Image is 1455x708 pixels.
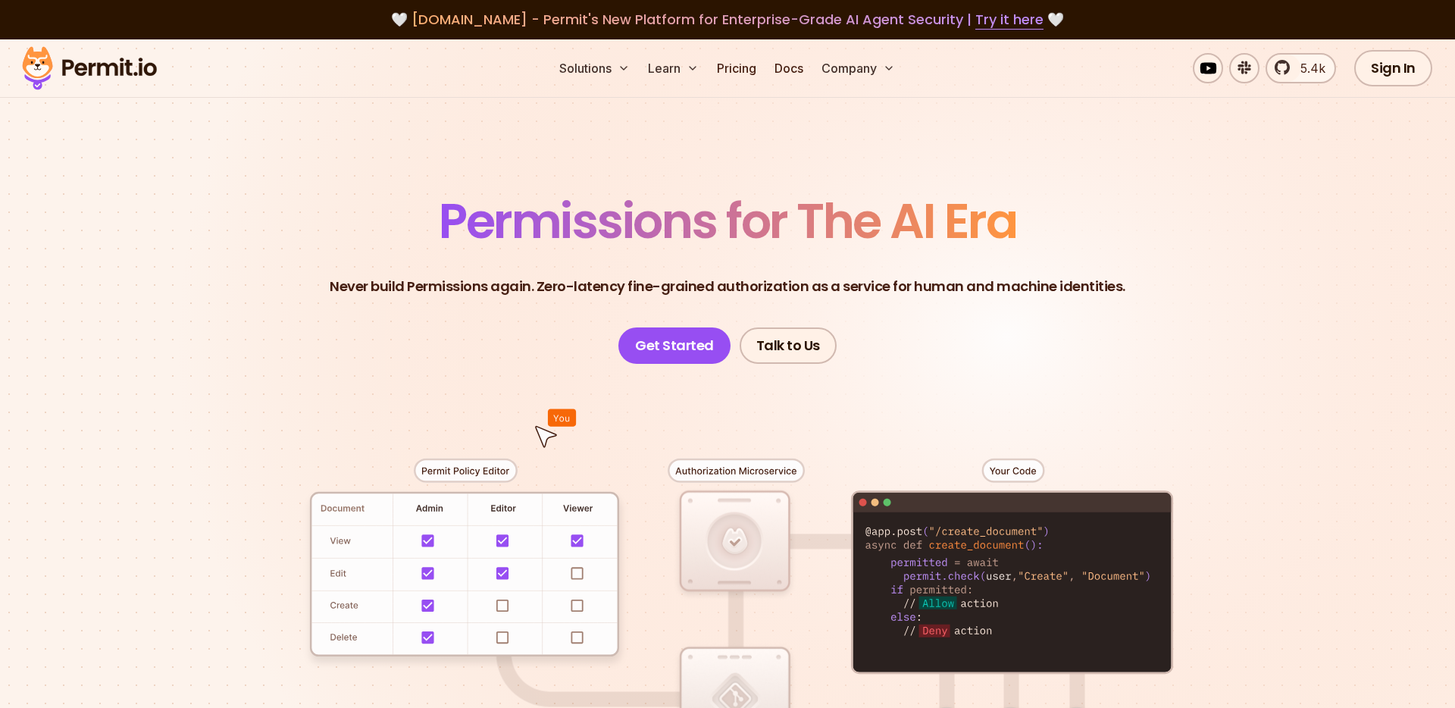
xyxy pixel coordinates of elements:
img: Permit logo [15,42,164,94]
a: Talk to Us [740,327,837,364]
a: 5.4k [1266,53,1336,83]
button: Learn [642,53,705,83]
button: Company [815,53,901,83]
span: Permissions for The AI Era [439,187,1016,255]
a: Sign In [1354,50,1432,86]
button: Solutions [553,53,636,83]
div: 🤍 🤍 [36,9,1419,30]
p: Never build Permissions again. Zero-latency fine-grained authorization as a service for human and... [330,276,1125,297]
a: Pricing [711,53,762,83]
span: [DOMAIN_NAME] - Permit's New Platform for Enterprise-Grade AI Agent Security | [411,10,1044,29]
span: 5.4k [1291,59,1325,77]
a: Docs [768,53,809,83]
a: Try it here [975,10,1044,30]
a: Get Started [618,327,731,364]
